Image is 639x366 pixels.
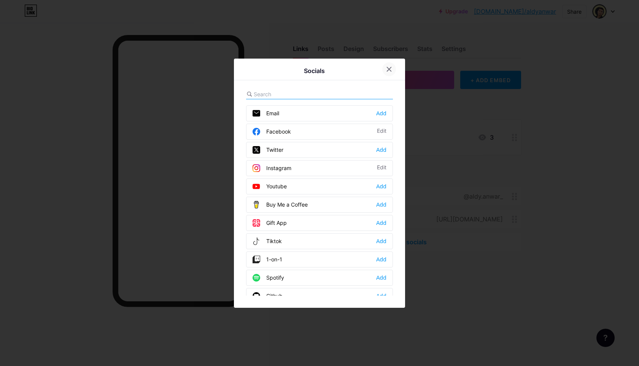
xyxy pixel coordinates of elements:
[253,256,282,263] div: 1-on-1
[253,183,287,190] div: Youtube
[376,237,386,245] div: Add
[377,128,386,135] div: Edit
[376,256,386,263] div: Add
[304,66,325,75] div: Socials
[376,201,386,208] div: Add
[376,292,386,300] div: Add
[253,274,284,282] div: Spotify
[253,110,279,117] div: Email
[253,164,291,172] div: Instagram
[376,274,386,282] div: Add
[376,183,386,190] div: Add
[376,110,386,117] div: Add
[376,146,386,154] div: Add
[253,146,283,154] div: Twitter
[253,128,291,135] div: Facebook
[254,90,338,98] input: Search
[253,219,287,227] div: Gift App
[253,292,283,300] div: Github
[253,237,282,245] div: Tiktok
[377,164,386,172] div: Edit
[253,201,308,208] div: Buy Me a Coffee
[376,219,386,227] div: Add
